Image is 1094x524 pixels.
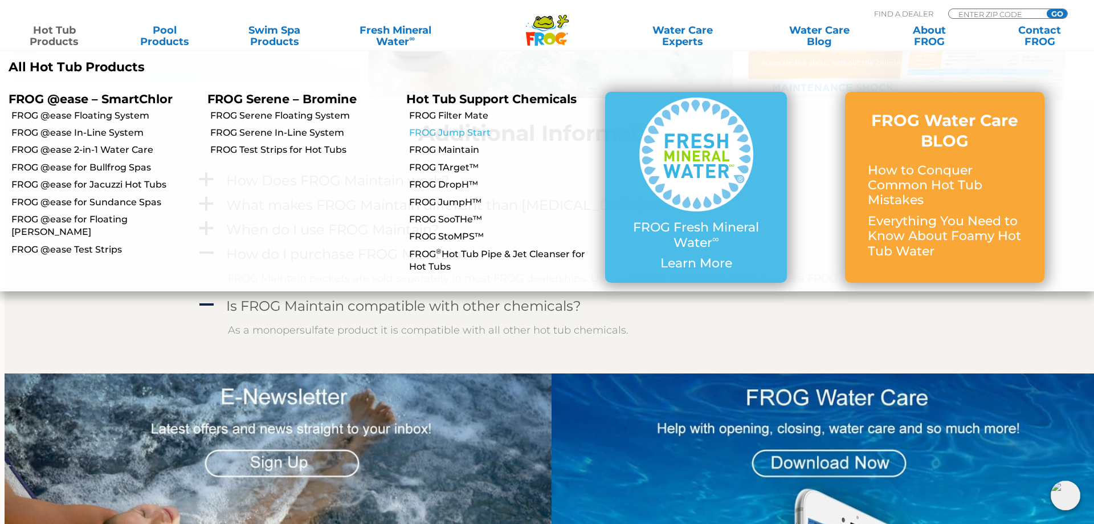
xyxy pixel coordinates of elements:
img: openIcon [1051,481,1080,510]
a: FROG @ease for Floating [PERSON_NAME] [11,213,199,239]
a: ContactFROG [997,25,1083,47]
p: Learn More [628,256,764,271]
a: Hot TubProducts [11,25,97,47]
a: A Is FROG Maintain compatible with other chemicals? [197,295,897,316]
a: AboutFROG [887,25,972,47]
h3: FROG Water Care BLOG [868,110,1022,152]
a: FROG @ease Test Strips [11,243,199,256]
span: A [198,296,215,314]
a: FROG @ease 2-in-1 Water Care [11,144,199,156]
p: FROG Fresh Mineral Water [628,220,764,250]
h4: Is FROG Maintain compatible with other chemicals? [226,298,581,314]
a: FROG Test Strips for Hot Tubs [210,144,398,156]
sup: ® [436,247,442,255]
p: How to Conquer Common Hot Tub Mistakes [868,163,1022,208]
a: FROG Serene In-Line System [210,127,398,139]
p: Everything You Need to Know About Foamy Hot Tub Water [868,214,1022,259]
input: Zip Code Form [957,9,1034,19]
a: Water CareBlog [777,25,862,47]
a: Fresh MineralWater∞ [342,25,449,47]
a: FROG Water Care BLOG How to Conquer Common Hot Tub Mistakes Everything You Need to Know About Foa... [868,110,1022,265]
a: Hot Tub Support Chemicals [406,92,577,106]
a: FROG Serene Floating System [210,109,398,122]
p: FROG Serene – Bromine [207,92,389,106]
a: FROG SooTHe™ [409,213,597,226]
p: Find A Dealer [874,9,933,19]
sup: ∞ [712,233,719,245]
a: FROG Filter Mate [409,109,597,122]
a: FROG TArget™ [409,161,597,174]
p: FROG @ease – SmartChlor [9,92,190,106]
a: FROG Maintain [409,144,597,156]
a: FROG @ease for Bullfrog Spas [11,161,199,174]
a: FROG Jump Start [409,127,597,139]
a: FROG®Hot Tub Pipe & Jet Cleanser for Hot Tubs [409,248,597,274]
a: FROG JumpH™ [409,196,597,209]
a: Swim SpaProducts [232,25,317,47]
input: GO [1047,9,1067,18]
a: FROG Fresh Mineral Water∞ Learn More [628,98,764,277]
a: FROG @ease Floating System [11,109,199,122]
p: As a monopersulfate product it is compatible with all other hot tub chemicals. [228,322,883,338]
a: Water CareExperts [613,25,752,47]
a: FROG DropH™ [409,178,597,191]
a: FROG @ease In-Line System [11,127,199,139]
a: FROG @ease for Sundance Spas [11,196,199,209]
a: All Hot Tub Products [9,60,538,75]
a: PoolProducts [121,25,207,47]
a: FROG StoMPS™ [409,230,597,243]
a: FROG @ease for Jacuzzi Hot Tubs [11,178,199,191]
sup: ∞ [409,34,415,43]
